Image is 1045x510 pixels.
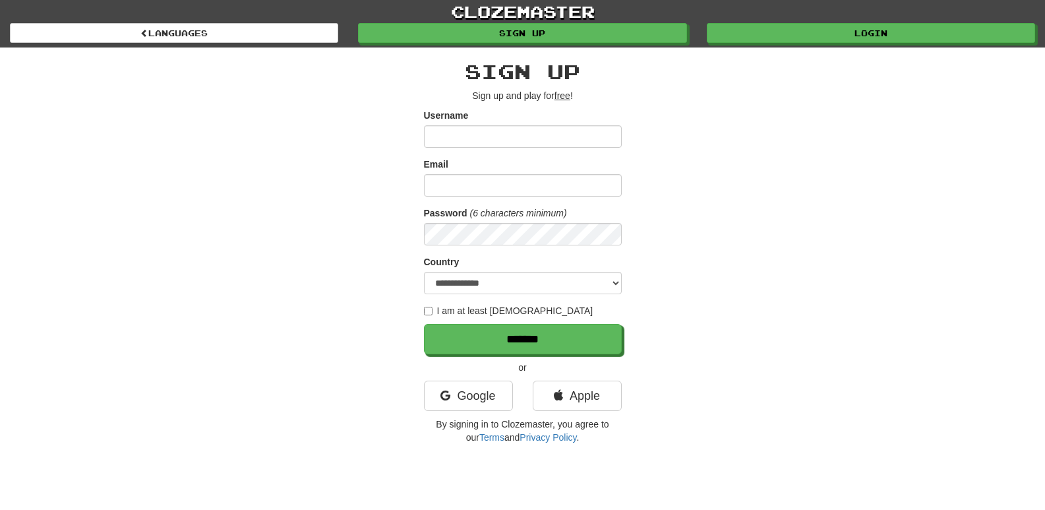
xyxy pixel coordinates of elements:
[358,23,686,43] a: Sign up
[424,255,460,269] label: Country
[424,158,448,171] label: Email
[424,307,433,315] input: I am at least [DEMOGRAPHIC_DATA]
[424,89,622,102] p: Sign up and play for !
[424,109,469,122] label: Username
[424,418,622,444] p: By signing in to Clozemaster, you agree to our and .
[479,432,504,443] a: Terms
[707,23,1035,43] a: Login
[533,381,622,411] a: Apple
[424,61,622,82] h2: Sign up
[520,432,576,443] a: Privacy Policy
[470,208,567,218] em: (6 characters minimum)
[424,304,593,317] label: I am at least [DEMOGRAPHIC_DATA]
[10,23,338,43] a: Languages
[424,207,467,220] label: Password
[424,361,622,374] p: or
[424,381,513,411] a: Google
[554,90,570,101] u: free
